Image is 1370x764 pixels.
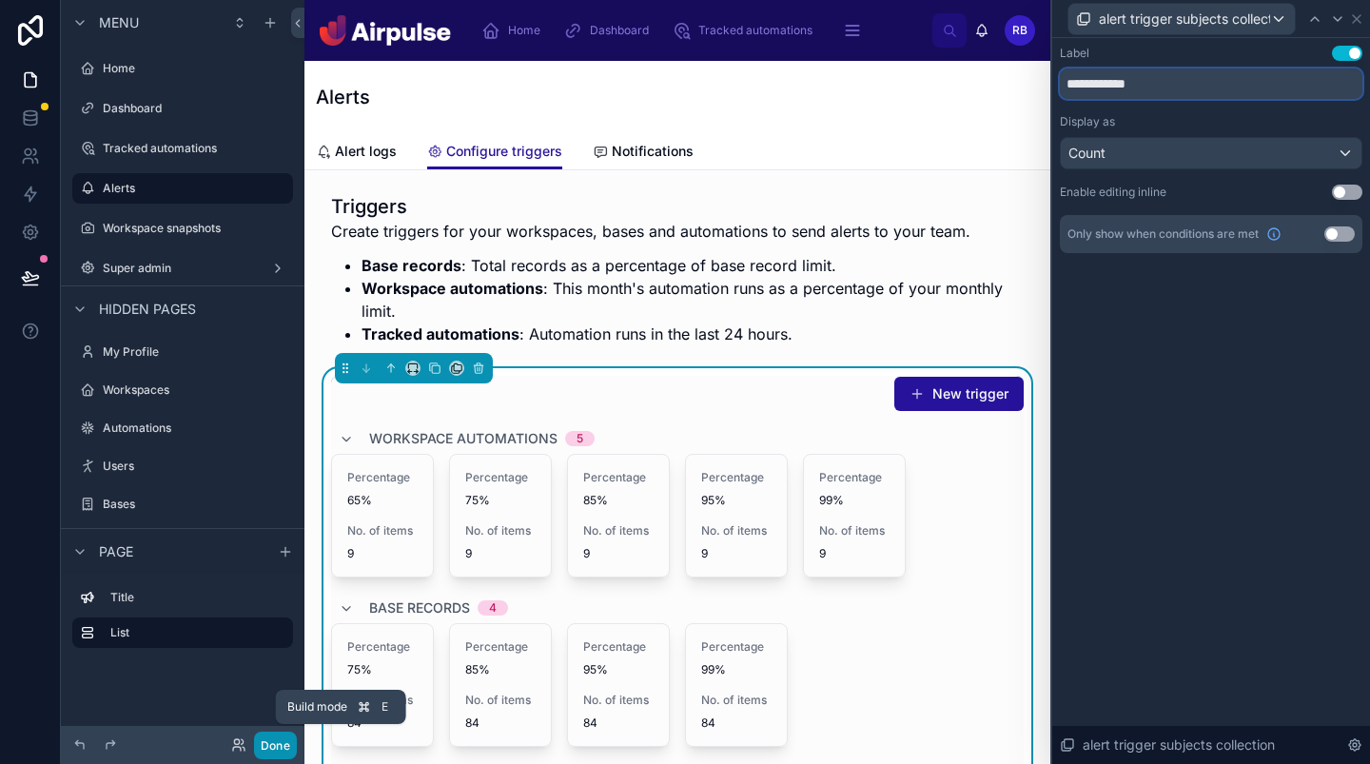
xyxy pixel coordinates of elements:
label: Super admin [103,261,263,276]
span: 85% [583,493,654,508]
span: 9 [465,546,472,561]
a: Percentage95%No. of items9 [685,454,788,578]
span: 84 [701,715,715,731]
label: Automations [103,421,289,436]
a: Percentage99%No. of items9 [803,454,906,578]
span: alert trigger subjects collection [1083,735,1275,754]
label: Bases [103,497,289,512]
span: 75% [465,493,536,508]
div: 4 [489,600,497,616]
span: 75% [347,662,418,677]
span: Percentage [465,639,536,655]
div: scrollable content [466,10,932,51]
span: 95% [701,493,772,508]
span: 84 [583,715,597,731]
span: No. of items [583,693,654,708]
img: App logo [320,15,451,46]
label: List [110,625,278,640]
span: Percentage [819,470,890,485]
span: 9 [347,546,354,561]
span: Build mode [287,699,347,715]
span: 99% [701,662,772,677]
span: Alert logs [335,142,397,161]
a: Automations [72,413,293,443]
span: Percentage [347,639,418,655]
span: No. of items [819,523,890,539]
a: Notifications [593,134,694,172]
a: Percentage95%No. of items84 [567,623,670,747]
span: Only show when conditions are met [1067,226,1259,242]
span: 85% [465,662,536,677]
span: alert trigger subjects collection [1099,10,1270,29]
a: Percentage65%No. of items9 [331,454,434,578]
button: alert trigger subjects collection [1067,3,1296,35]
span: No. of items [701,693,772,708]
span: Percentage [701,639,772,655]
span: Hidden pages [99,300,196,319]
a: Tracked automations [666,13,826,48]
span: Count [1068,144,1106,163]
a: Bases [72,489,293,519]
label: Dashboard [103,101,289,116]
span: Notifications [612,142,694,161]
label: Display as [1060,114,1115,129]
a: Alerts [72,173,293,204]
button: Count [1060,137,1362,169]
span: Menu [99,13,139,32]
span: Workspace automations [369,429,558,448]
a: Workspace snapshots [72,213,293,244]
label: Home [103,61,289,76]
a: Workspaces [72,375,293,405]
a: Percentage85%No. of items9 [567,454,670,578]
span: Percentage [583,470,654,485]
span: Base records [369,598,470,617]
a: My Profile [72,337,293,367]
span: RB [1012,23,1027,38]
span: 99% [819,493,890,508]
span: Page [99,542,133,561]
a: Percentage75%No. of items9 [449,454,552,578]
label: Users [103,459,289,474]
span: 9 [819,546,826,561]
span: Home [508,23,540,38]
span: Tracked automations [698,23,812,38]
button: New trigger [894,377,1024,411]
a: Users [72,451,293,481]
span: 9 [701,546,708,561]
a: Percentage75%No. of items84 [331,623,434,747]
span: 9 [583,546,590,561]
a: Alert logs [316,134,397,172]
a: Configure triggers [427,134,562,170]
span: No. of items [347,523,418,539]
label: Workspaces [103,382,289,398]
a: Tracked automations [72,133,293,164]
span: 65% [347,493,418,508]
div: 5 [577,431,583,446]
span: Percentage [583,639,654,655]
span: Configure triggers [446,142,562,161]
span: No. of items [583,523,654,539]
a: Percentage85%No. of items84 [449,623,552,747]
div: Enable editing inline [1060,185,1166,200]
span: Percentage [465,470,536,485]
label: My Profile [103,344,289,360]
a: Home [476,13,554,48]
label: Alerts [103,181,282,196]
h1: Alerts [316,84,370,110]
label: Title [110,590,285,605]
a: Home [72,53,293,84]
span: Percentage [347,470,418,485]
span: 95% [583,662,654,677]
label: Tracked automations [103,141,289,156]
a: Percentage99%No. of items84 [685,623,788,747]
a: Fixes [72,527,293,558]
span: No. of items [465,693,536,708]
div: Label [1060,46,1089,61]
span: Percentage [701,470,772,485]
label: Workspace snapshots [103,221,289,236]
span: Dashboard [590,23,649,38]
span: 84 [465,715,479,731]
span: No. of items [465,523,536,539]
span: No. of items [701,523,772,539]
